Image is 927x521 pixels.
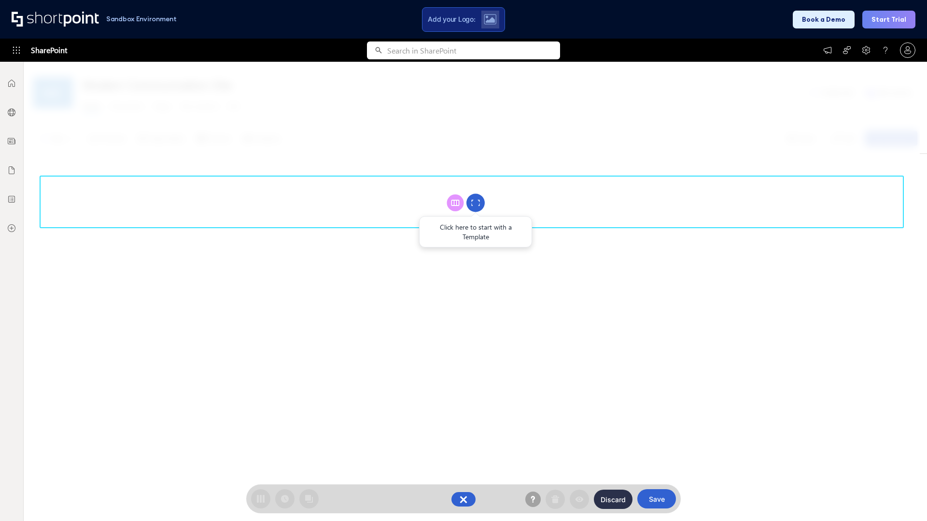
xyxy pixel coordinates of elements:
[428,15,475,24] span: Add your Logo:
[637,489,676,508] button: Save
[31,39,67,62] span: SharePoint
[484,14,496,25] img: Upload logo
[594,490,632,509] button: Discard
[879,475,927,521] iframe: Chat Widget
[106,16,177,22] h1: Sandbox Environment
[793,11,855,28] button: Book a Demo
[862,11,915,28] button: Start Trial
[387,41,560,59] input: Search in SharePoint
